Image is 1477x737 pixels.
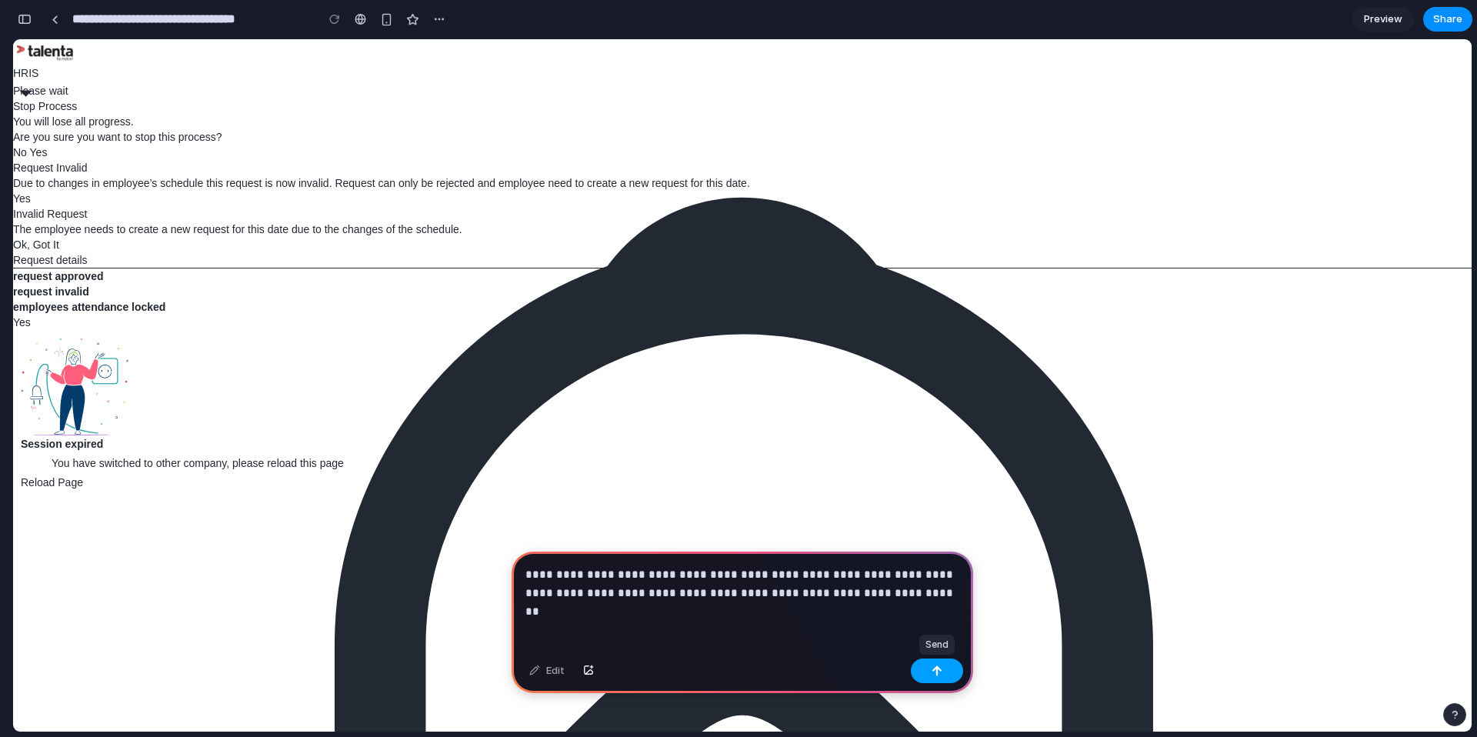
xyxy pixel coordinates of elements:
p: You have switched to other company, please reload this page [8,412,1451,435]
a: Preview [1352,7,1414,32]
img: session-expired [8,298,115,397]
h5: Session expired [8,397,1451,412]
span: Preview [1364,12,1402,27]
span: Share [1433,12,1462,27]
a: Reload Page [8,437,70,449]
button: Share [1423,7,1472,32]
a: Yes [17,107,35,119]
div: Send [919,635,955,655]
